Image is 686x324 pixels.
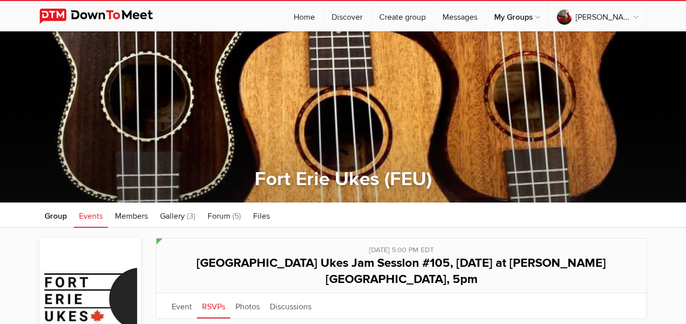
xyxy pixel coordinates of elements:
img: DownToMeet [39,9,169,24]
span: Events [79,211,103,221]
a: [PERSON_NAME] [549,1,647,31]
a: RSVPs [197,293,230,318]
span: Files [253,211,270,221]
a: Members [110,202,153,228]
a: Home [286,1,323,31]
div: [DATE] 5:00 PM EDT [167,238,636,256]
a: Event [167,293,197,318]
a: Events [74,202,108,228]
a: Photos [230,293,265,318]
a: Group [39,202,72,228]
span: (3) [187,211,195,221]
a: Fort Erie Ukes (FEU) [255,168,432,191]
a: Messages [434,1,486,31]
a: My Groups [486,1,548,31]
a: Discover [324,1,371,31]
span: (5) [232,211,241,221]
a: Gallery (3) [155,202,200,228]
span: Gallery [160,211,185,221]
a: Files [248,202,275,228]
a: Forum (5) [203,202,246,228]
span: [GEOGRAPHIC_DATA] Ukes Jam Session #105, [DATE] at [PERSON_NAME][GEOGRAPHIC_DATA], 5pm [196,256,606,287]
span: Forum [208,211,230,221]
span: Group [45,211,67,221]
a: Discussions [265,293,316,318]
a: Create group [371,1,434,31]
span: Members [115,211,148,221]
